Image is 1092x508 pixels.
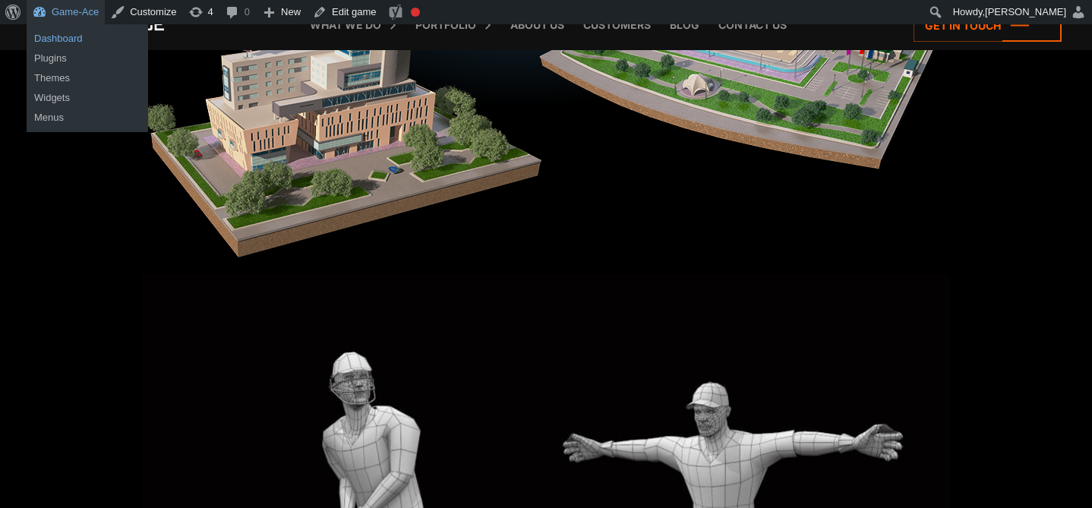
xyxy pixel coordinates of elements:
[27,29,148,49] a: Dashboard
[27,108,148,128] a: Menus
[985,6,1066,17] span: [PERSON_NAME]
[411,8,420,17] div: Focus keyphrase not set
[27,88,148,108] a: Widgets
[27,49,148,68] a: Plugins
[914,9,1062,42] a: Get in touch
[27,24,148,73] ul: Game-Ace
[27,64,148,132] ul: Game-Ace
[27,68,148,88] a: Themes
